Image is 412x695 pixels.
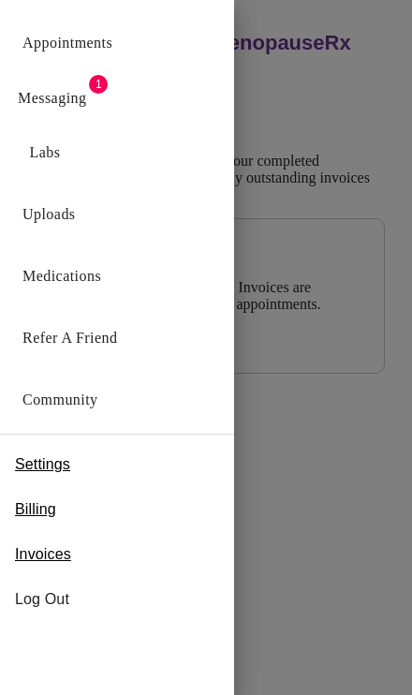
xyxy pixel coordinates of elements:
[22,387,98,413] a: Community
[15,258,109,295] button: Medications
[15,319,125,357] button: Refer a Friend
[15,450,70,480] a: Settings
[15,543,71,566] span: Invoices
[15,134,75,171] button: Labs
[18,85,86,111] a: Messaging
[22,263,101,289] a: Medications
[15,498,56,521] span: Billing
[15,196,83,233] button: Uploads
[10,80,94,117] button: Messaging
[15,381,106,419] button: Community
[89,75,108,94] span: 1
[22,325,118,351] a: Refer a Friend
[15,540,71,569] a: Invoices
[22,201,76,228] a: Uploads
[15,24,120,62] button: Appointments
[15,495,56,525] a: Billing
[30,140,61,166] a: Labs
[15,453,70,476] span: Settings
[15,588,219,611] span: Log Out
[22,30,112,56] a: Appointments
